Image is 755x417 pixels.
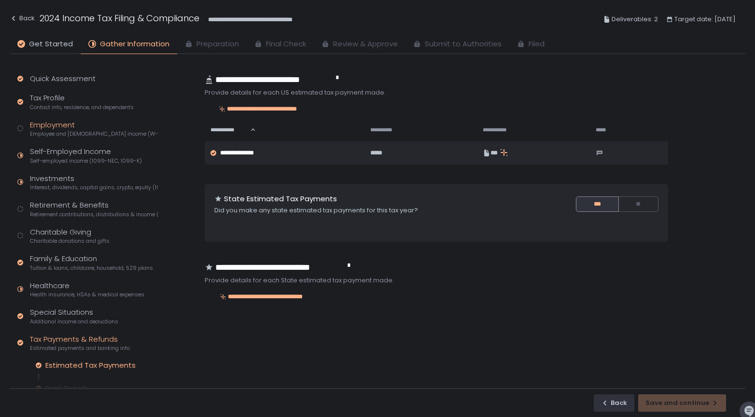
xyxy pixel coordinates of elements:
h1: 2024 Income Tax Filing & Compliance [40,12,199,25]
button: Back [10,12,35,28]
div: Provide details for each State estimated tax payment made. [205,276,668,285]
span: Preparation [196,39,239,50]
div: Self-Employed Income [30,146,142,165]
span: Self-employed income (1099-NEC, 1099-K) [30,157,142,165]
div: Special Situations [30,307,118,325]
span: Submit to Authorities [425,39,502,50]
span: Deliverables: 2 [612,14,658,25]
div: Did you make any state estimated tax payments for this tax year? [214,206,537,215]
span: Retirement contributions, distributions & income (1099-R, 5498) [30,211,158,218]
span: Get Started [29,39,73,50]
div: Retirement & Benefits [30,200,158,218]
div: Quick Assessment [30,73,96,84]
span: Tuition & loans, childcare, household, 529 plans [30,264,153,272]
span: Health insurance, HSAs & medical expenses [30,291,144,298]
span: Estimated payments and banking info [30,345,130,352]
div: Tax Profile [30,93,134,111]
div: Back [10,13,35,24]
span: Charitable donations and gifts [30,237,110,245]
span: Employee and [DEMOGRAPHIC_DATA] income (W-2s) [30,130,158,138]
div: Investments [30,173,158,192]
div: Provide details for each US estimated tax payment made. [205,88,668,97]
span: Gather Information [100,39,169,50]
div: Healthcare [30,280,144,299]
span: Target date: [DATE] [674,14,736,25]
div: Charitable Giving [30,227,110,245]
div: Tax Payments & Refunds [30,334,130,352]
span: Final Check [266,39,306,50]
h1: State Estimated Tax Payments [224,194,337,205]
div: Back [601,399,627,407]
span: Filed [529,39,545,50]
span: Interest, dividends, capital gains, crypto, equity (1099s, K-1s) [30,184,158,191]
div: Employment [30,120,158,138]
span: Additional income and deductions [30,318,118,325]
div: Bank Details [45,384,89,393]
span: Contact info, residence, and dependents [30,104,134,111]
div: Estimated Tax Payments [45,361,136,370]
button: Back [594,394,634,412]
span: Review & Approve [333,39,398,50]
div: Family & Education [30,253,153,272]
